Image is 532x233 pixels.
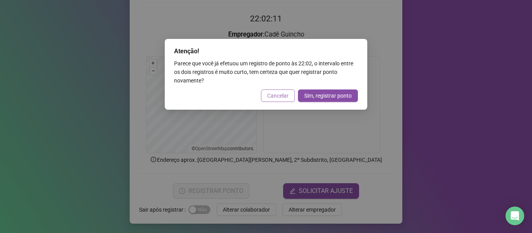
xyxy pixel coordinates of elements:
[174,47,358,56] div: Atenção!
[304,91,352,100] span: Sim, registrar ponto
[174,59,358,85] div: Parece que você já efetuou um registro de ponto às 22:02 , o intervalo entre os dois registros é ...
[267,91,289,100] span: Cancelar
[261,89,295,102] button: Cancelar
[506,207,524,225] div: Open Intercom Messenger
[298,89,358,102] button: Sim, registrar ponto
